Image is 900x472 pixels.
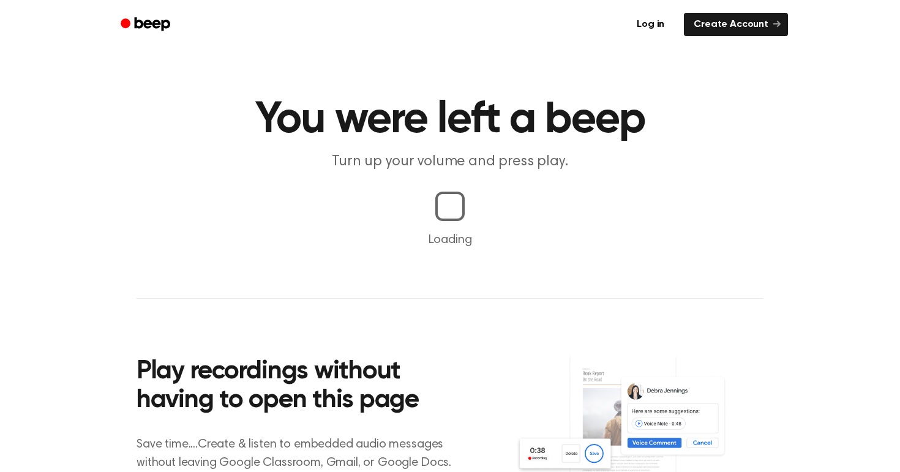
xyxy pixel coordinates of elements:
[112,13,181,37] a: Beep
[215,152,685,172] p: Turn up your volume and press play.
[684,13,788,36] a: Create Account
[15,231,885,249] p: Loading
[624,10,677,39] a: Log in
[137,98,763,142] h1: You were left a beep
[137,358,467,416] h2: Play recordings without having to open this page
[137,435,467,472] p: Save time....Create & listen to embedded audio messages without leaving Google Classroom, Gmail, ...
